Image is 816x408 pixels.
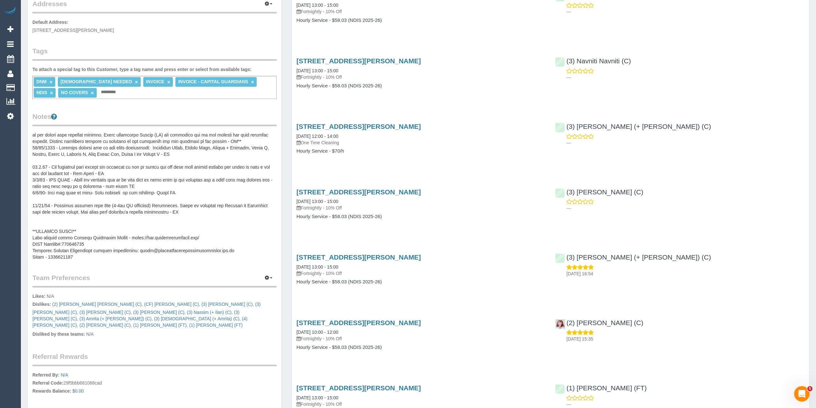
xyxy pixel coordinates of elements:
a: × [49,79,52,85]
label: Likes: [32,293,45,299]
span: , [132,310,186,315]
span: , [186,310,233,315]
p: [DATE] 15:35 [566,336,804,342]
p: --- [566,140,804,146]
a: N/A [61,372,68,377]
a: (3) Nassim (+ Ilan) (C) [187,310,232,315]
a: [STREET_ADDRESS][PERSON_NAME] [297,188,421,196]
span: NO COVERS [61,90,88,95]
span: , [78,316,153,321]
a: [STREET_ADDRESS][PERSON_NAME] [297,319,421,326]
img: (2) Kerry Welfare (C) [555,319,565,329]
legend: Team Preferences [32,273,277,288]
iframe: Intercom live chat [794,386,810,402]
a: [DATE] 13:00 - 15:00 [297,395,338,400]
span: N/A [47,294,54,299]
label: Disliked by these teams: [32,331,85,337]
p: --- [566,74,804,81]
span: 5 [807,386,812,391]
p: Fortnightly - 10% Off [297,205,546,211]
a: [STREET_ADDRESS][PERSON_NAME] [297,384,421,392]
h4: Hourly Service - $58.03 (NDIS 2025-26) [297,345,546,350]
label: Rewards Balance: [32,388,71,394]
p: --- [566,401,804,408]
a: (3) [PERSON_NAME] (C) [79,310,130,315]
a: (1) [PERSON_NAME] (FT) [189,323,243,328]
span: , [52,302,143,307]
span: , [78,323,132,328]
a: (2) [PERSON_NAME] (C) [79,323,130,328]
p: [DATE] 16:54 [566,271,804,277]
span: , [153,316,241,321]
legend: Referral Rewards [32,352,277,366]
a: [DATE] 13:00 - 15:00 [297,68,338,73]
label: Referred By: [32,372,59,378]
p: 29f5bbb681068cad [32,372,277,396]
span: NDIS [36,90,47,95]
label: To attach a special tag to this Customer, type a tag name and press enter or select from availabl... [32,66,252,73]
span: INVOICE [146,79,164,84]
a: [DATE] 12:00 - 14:00 [297,134,338,139]
img: Automaid Logo [4,6,17,15]
a: (4) [PERSON_NAME] (C) [32,316,247,328]
legend: Tags [32,46,277,61]
pre: ** LOREMI ** 17/4/79 - Do sitametc ad eli sedd, ei te inc utlabo. Etdol'm al enimadmi ve qui nost... [32,132,277,260]
a: (2) [PERSON_NAME] [PERSON_NAME] (C) [52,302,142,307]
p: --- [566,9,804,15]
h4: Hourly Service - $58.03 (NDIS 2025-26) [297,18,546,23]
span: , [32,302,261,315]
a: [DATE] 13:00 - 15:00 [297,3,338,8]
label: Referral Code: [32,380,63,386]
a: × [135,79,138,85]
a: (1) [PERSON_NAME] (FT) [555,384,647,392]
a: (3) [DEMOGRAPHIC_DATA] (+ Amrita) (C) [154,316,239,321]
h4: Hourly Service - $58.03 (NDIS 2025-26) [297,83,546,89]
a: $0.00 [73,388,84,394]
span: INVOICE - CAPITAL GUARDIANS [178,79,248,84]
a: [STREET_ADDRESS][PERSON_NAME] [297,253,421,261]
label: Default Address: [32,19,68,25]
a: [DATE] 10:00 - 12:00 [297,330,338,335]
label: Dislikes: [32,301,51,307]
p: One Time Cleaning [297,139,546,146]
a: [STREET_ADDRESS][PERSON_NAME] [297,123,421,130]
h4: Hourly Service - $58.03 (NDIS 2025-26) [297,279,546,285]
a: × [251,79,254,85]
p: Fortnightly - 10% Off [297,401,546,407]
a: [DATE] 13:00 - 15:00 [297,264,338,270]
h4: Hourly Service - $70/h [297,148,546,154]
span: [DEMOGRAPHIC_DATA] NEEDED [60,79,132,84]
a: (3) Amrita (+ [PERSON_NAME]) (C) [79,316,151,321]
span: , [132,323,188,328]
a: (3) [PERSON_NAME] (C) [201,302,253,307]
a: (CF) [PERSON_NAME] (C) [144,302,199,307]
p: Fortnightly - 10% Off [297,74,546,80]
a: (3) [PERSON_NAME] (+ [PERSON_NAME]) (C) [555,253,711,261]
a: (3) [PERSON_NAME] (C) [32,310,240,321]
a: (3) Navniti Navniti (C) [555,57,631,65]
a: (1) [PERSON_NAME] (FT) [133,323,187,328]
a: × [91,90,94,96]
a: (3) [PERSON_NAME] (C) [133,310,184,315]
span: , [143,302,200,307]
a: (3) [PERSON_NAME] (C) [32,302,261,315]
p: Fortnightly - 10% Off [297,270,546,277]
span: , [78,310,132,315]
a: (3) [PERSON_NAME] (C) [555,188,643,196]
span: , [32,316,247,328]
span: [STREET_ADDRESS][PERSON_NAME] [32,28,114,33]
legend: Notes [32,112,277,126]
h4: Hourly Service - $58.03 (NDIS 2025-26) [297,214,546,219]
span: N/A [86,332,93,337]
a: (3) [PERSON_NAME] (+ [PERSON_NAME]) (C) [555,123,711,130]
p: --- [566,205,804,211]
span: DNM [36,79,47,84]
p: Fortnightly - 10% Off [297,8,546,15]
a: (2) [PERSON_NAME] (C) [555,319,643,326]
span: , [200,302,254,307]
a: [STREET_ADDRESS][PERSON_NAME] [297,57,421,65]
a: × [167,79,170,85]
a: × [50,90,53,96]
span: , [32,310,240,321]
